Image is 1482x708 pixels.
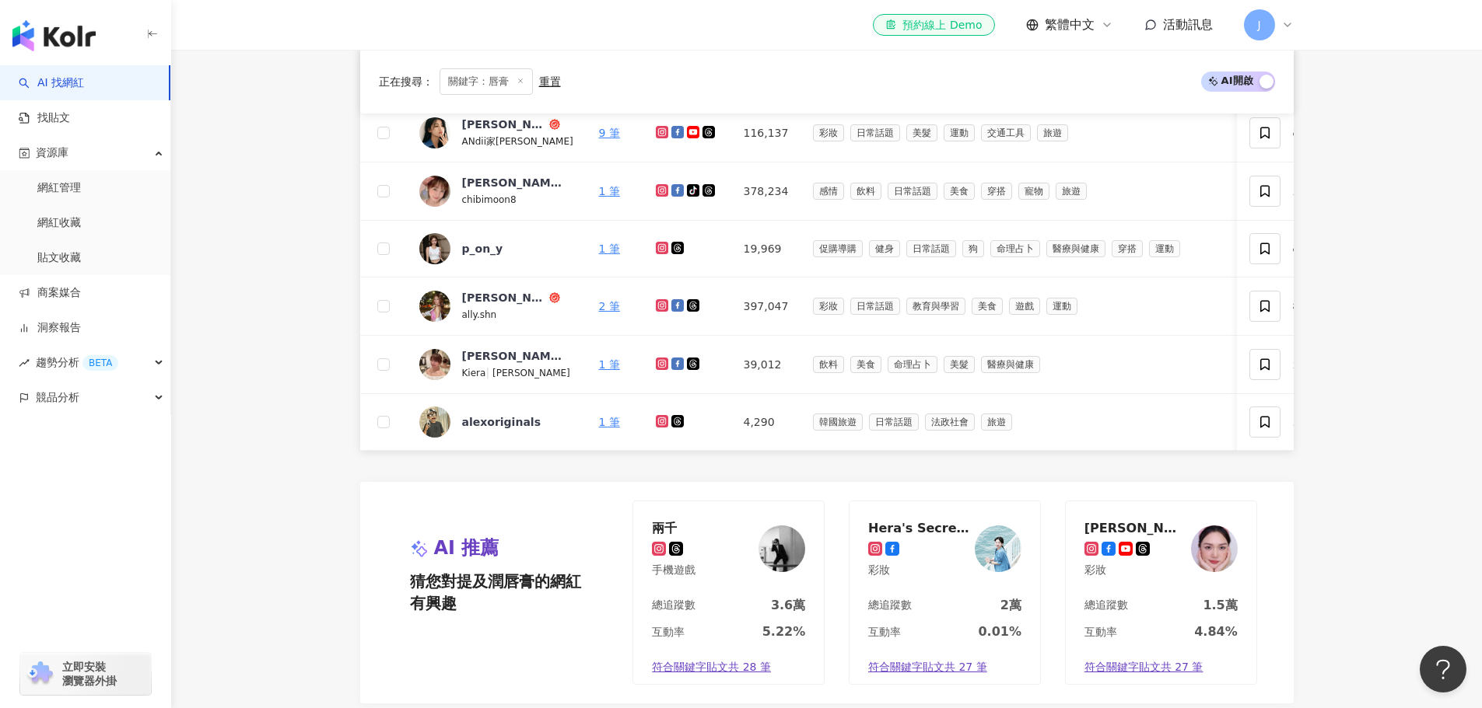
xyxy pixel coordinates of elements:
span: | [485,366,492,378]
span: 旅遊 [981,413,1012,431]
span: Kiera [462,368,486,378]
span: 美髮 [906,124,937,141]
span: 寵物 [1018,183,1049,200]
div: 總追蹤數 [652,598,695,613]
div: 1.5萬 [1203,597,1237,614]
td: 378,234 [730,162,801,221]
img: logo [12,20,96,51]
a: 兩千手機遊戲KOL Avatar總追蹤數3.6萬互動率5.22%符合關鍵字貼文共 28 筆 [632,500,825,685]
img: KOL Avatar [759,525,805,572]
span: 感情 [813,183,844,200]
span: 競品分析 [36,380,79,415]
img: KOL Avatar [419,406,450,438]
img: KOL Avatar [975,525,1021,572]
span: 旅遊 [1037,124,1068,141]
a: 1 筆 [598,358,619,371]
div: [PERSON_NAME] [462,348,563,364]
span: 美食 [944,183,975,200]
span: 美食 [972,298,1003,315]
a: 符合關鍵字貼文共 27 筆 [1066,650,1256,685]
span: 遊戲 [1009,298,1040,315]
a: KOL Avatar[PERSON_NAME]chibimoon8 [419,175,574,208]
a: [PERSON_NAME]彩妝KOL Avatar總追蹤數1.5萬互動率4.84%符合關鍵字貼文共 27 筆 [1065,500,1257,685]
span: 日常話題 [850,298,900,315]
a: 洞察報告 [19,320,81,336]
a: KOL Avatar[PERSON_NAME]Allyally.shn [419,290,574,323]
span: J [1257,16,1260,33]
div: 彩妝 [868,563,969,578]
span: 日常話題 [906,240,956,257]
div: 互動率 [1084,625,1117,640]
img: KOL Avatar [1191,525,1238,572]
td: 19,969 [730,221,801,277]
td: 116,137 [730,104,801,162]
a: 1 筆 [598,185,619,197]
div: 互動率 [868,625,901,640]
a: 1 筆 [598,416,619,428]
span: 趨勢分析 [36,345,118,380]
span: 法政社會 [925,413,975,431]
div: 手機遊戲 [652,563,695,578]
span: 旅遊 [1056,183,1087,200]
span: 穿搭 [981,183,1012,200]
span: 命理占卜 [990,240,1040,257]
span: 正在搜尋 ： [379,75,433,88]
div: 總追蹤數 [1084,598,1128,613]
img: KOL Avatar [419,291,450,322]
div: 總追蹤數 [868,598,912,613]
a: 1 筆 [598,242,619,255]
a: KOL Avatar[PERSON_NAME]ANdii家[PERSON_NAME] [419,117,574,149]
span: 醫療與健康 [1046,240,1105,257]
img: chrome extension [25,661,55,686]
span: 日常話題 [888,183,937,200]
div: 預約線上 Demo [885,17,982,33]
span: 健身 [869,240,900,257]
span: AI 推薦 [434,535,499,562]
a: searchAI 找網紅 [19,75,84,91]
a: 9 筆 [598,127,619,139]
div: 0.01% [978,623,1021,640]
span: 符合關鍵字貼文共 27 筆 [1084,660,1203,675]
a: KOL Avataralexoriginals [419,406,574,438]
div: 兩千 [652,520,695,535]
span: 醫療與健康 [981,356,1040,373]
div: 3.6萬 [771,597,805,614]
div: p_on_y [462,241,503,256]
span: 穿搭 [1112,240,1143,257]
a: KOL Avatar[PERSON_NAME]Kiera|[PERSON_NAME] [419,348,574,381]
span: 狗 [962,240,984,257]
span: chibimoon8 [462,194,517,205]
iframe: Help Scout Beacon - Open [1420,646,1466,692]
span: 命理占卜 [888,356,937,373]
span: ANdii家[PERSON_NAME] [462,136,573,147]
span: 促購導購 [813,240,863,257]
span: 資源庫 [36,135,68,170]
a: 網紅收藏 [37,215,81,231]
a: 符合關鍵字貼文共 27 筆 [850,650,1040,685]
div: 李凱蒂 Katherine [1084,520,1186,535]
span: 關鍵字：唇膏 [440,68,533,95]
span: 彩妝 [813,298,844,315]
img: KOL Avatar [419,117,450,148]
span: 飲料 [850,183,881,200]
td: 4,290 [730,394,801,451]
span: 美髮 [944,356,975,373]
img: KOL Avatar [419,233,450,264]
span: rise [19,357,30,368]
a: 貼文收藏 [37,250,81,266]
a: 商案媒合 [19,285,81,301]
span: 運動 [1149,240,1180,257]
div: [PERSON_NAME] [462,175,563,190]
span: 符合關鍵字貼文共 27 筆 [868,660,987,675]
div: 4.84% [1194,623,1238,640]
span: 日常話題 [850,124,900,141]
span: 飲料 [813,356,844,373]
span: 立即安裝 瀏覽器外掛 [62,660,117,688]
span: 教育與學習 [906,298,965,315]
div: 彩妝 [1084,563,1186,578]
span: 日常話題 [869,413,919,431]
span: [PERSON_NAME] [492,368,570,378]
div: 互動率 [652,625,685,640]
span: 繁體中文 [1045,16,1095,33]
div: 重置 [539,75,561,88]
